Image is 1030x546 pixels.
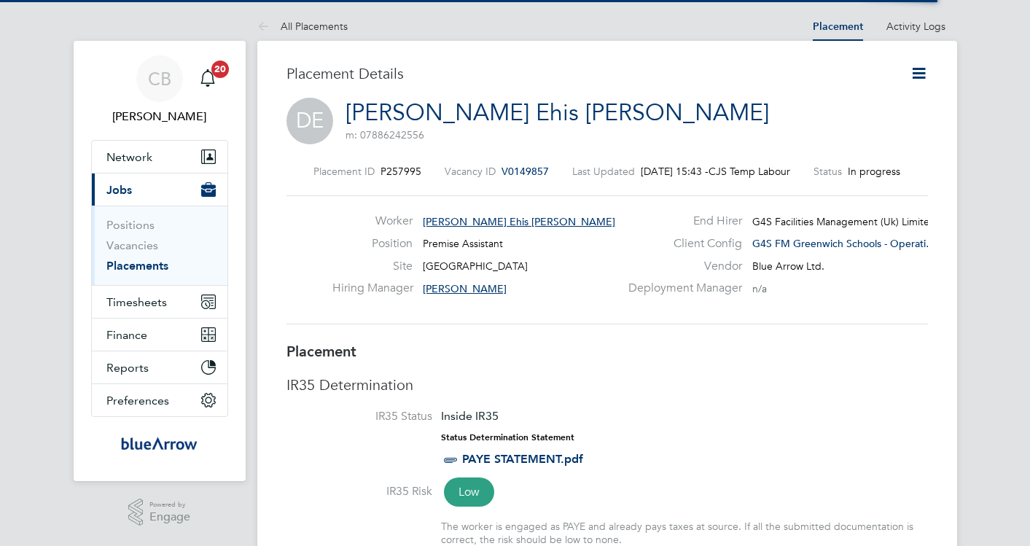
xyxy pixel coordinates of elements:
[423,282,507,295] span: [PERSON_NAME]
[211,61,229,78] span: 20
[620,259,742,274] label: Vendor
[91,55,228,125] a: CB[PERSON_NAME]
[572,165,635,178] label: Last Updated
[91,432,228,455] a: Go to home page
[286,409,432,424] label: IR35 Status
[286,343,356,360] b: Placement
[502,165,549,178] span: V0149857
[346,98,769,127] a: [PERSON_NAME] Ehis [PERSON_NAME]
[106,218,155,232] a: Positions
[92,384,227,416] button: Preferences
[332,281,413,296] label: Hiring Manager
[381,165,421,178] span: P257995
[346,128,424,141] span: m: 07886242556
[886,20,945,33] a: Activity Logs
[620,236,742,251] label: Client Config
[332,259,413,274] label: Site
[106,295,167,309] span: Timesheets
[74,41,246,481] nav: Main navigation
[286,484,432,499] label: IR35 Risk
[423,215,615,228] span: [PERSON_NAME] Ehis [PERSON_NAME]
[332,236,413,251] label: Position
[444,477,494,507] span: Low
[193,55,222,102] a: 20
[106,394,169,407] span: Preferences
[92,141,227,173] button: Network
[814,165,842,178] label: Status
[441,432,574,442] strong: Status Determination Statement
[106,150,152,164] span: Network
[752,237,936,250] span: G4S FM Greenwich Schools - Operati…
[620,281,742,296] label: Deployment Manager
[752,260,824,273] span: Blue Arrow Ltd.
[257,20,348,33] a: All Placements
[752,282,767,295] span: n/a
[423,260,528,273] span: [GEOGRAPHIC_DATA]
[149,511,190,523] span: Engage
[423,237,503,250] span: Premise Assistant
[92,351,227,383] button: Reports
[106,259,168,273] a: Placements
[106,238,158,252] a: Vacancies
[848,165,900,178] span: In progress
[106,183,132,197] span: Jobs
[149,499,190,511] span: Powered by
[332,214,413,229] label: Worker
[462,452,583,466] a: PAYE STATEMENT.pdf
[709,165,790,178] span: CJS Temp Labour
[286,64,888,83] h3: Placement Details
[92,206,227,285] div: Jobs
[106,328,147,342] span: Finance
[313,165,375,178] label: Placement ID
[641,165,709,178] span: [DATE] 15:43 -
[148,69,171,88] span: CB
[92,173,227,206] button: Jobs
[106,361,149,375] span: Reports
[441,520,928,546] div: The worker is engaged as PAYE and already pays taxes at source. If all the submitted documentatio...
[445,165,496,178] label: Vacancy ID
[121,432,197,455] img: bluearrow-logo-retina.png
[92,319,227,351] button: Finance
[286,98,333,144] span: DE
[752,215,936,228] span: G4S Facilities Management (Uk) Limited
[92,286,227,318] button: Timesheets
[128,499,190,526] a: Powered byEngage
[620,214,742,229] label: End Hirer
[91,108,228,125] span: Cosmin Balan
[441,409,499,423] span: Inside IR35
[813,20,863,33] a: Placement
[286,375,928,394] h3: IR35 Determination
